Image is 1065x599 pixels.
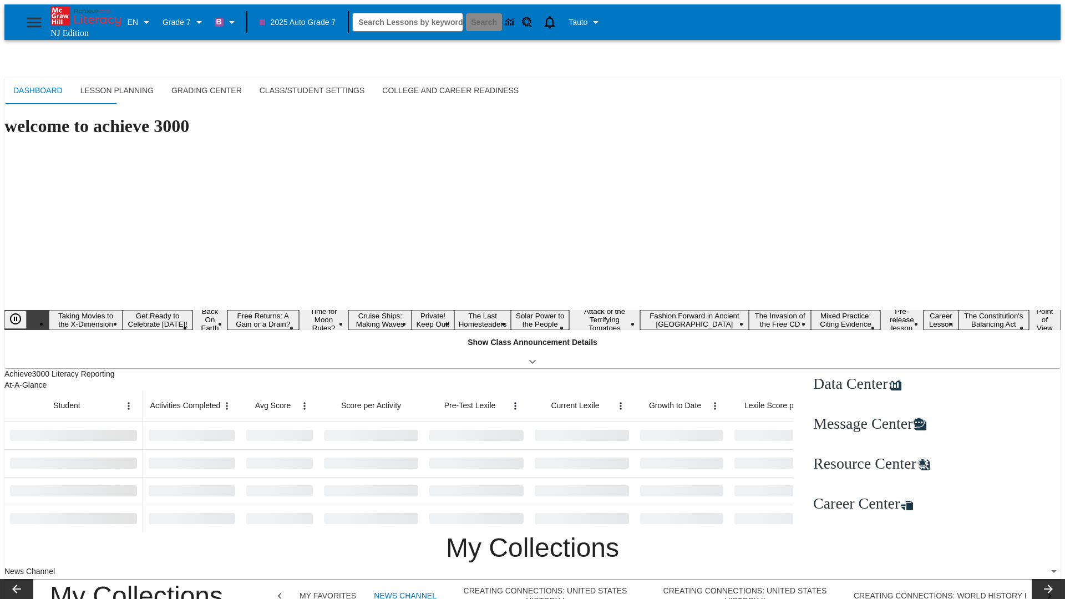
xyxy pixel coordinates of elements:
[50,6,123,38] div: Home
[341,400,401,412] span: Score per Activity
[880,306,924,334] button: Slide 14 Pre-release lesson
[299,306,349,334] button: Slide 5 Time for Moon Rules?
[813,455,916,473] span: Resource Center
[128,17,138,28] span: EN
[143,449,241,477] div: No Data,
[227,310,299,330] button: Slide 4 Free Returns: A Gain or a Drain?
[551,400,599,412] span: Current Lexile
[507,398,524,414] button: Open Menu
[529,505,635,532] div: No Data,
[649,400,701,412] span: Growth to Date
[1032,579,1065,599] button: Lesson carousel, Next
[251,78,374,104] button: Class/Student Settings
[50,6,123,28] a: Home
[241,505,318,532] div: No Data,
[502,14,519,31] a: Data Center
[72,78,163,104] button: Lesson Planning
[123,12,158,32] button: Language: EN, Select a language
[807,488,920,519] a: Career Center
[163,78,251,104] button: Grading Center
[444,400,496,412] span: Pre-Test Lexile
[569,306,640,334] button: Slide 10 Attack of the Terrifying Tomatoes
[348,310,412,330] button: Slide 6 Cruise Ships: Making Waves
[255,400,291,412] span: Avg Score
[4,116,1061,136] h1: welcome to achieve 3000
[564,12,607,32] button: Profile/Settings
[958,310,1029,330] button: Slide 16 The Constitution's Balancing Act
[813,415,913,433] span: Message Center
[454,310,511,330] button: Slide 8 The Last Homesteaders
[529,449,635,477] div: No Data,
[412,310,454,330] button: Slide 7 Private! Keep Out!
[749,310,811,330] button: Slide 12 The Invasion of the Free CD
[353,13,463,31] input: search field
[529,422,635,449] div: No Data,
[807,368,908,399] a: Data Center
[143,477,241,505] div: No Data,
[4,311,27,329] button: Pause
[120,398,137,414] button: Open Menu
[150,400,221,412] span: Activities Completed
[511,310,569,330] button: Slide 9 Solar Power to the People
[53,400,80,412] span: Student
[143,422,241,449] div: No Data,
[4,78,1061,104] div: SubNavbar
[535,8,564,37] a: Notifications
[241,477,318,505] div: No Data,
[192,306,227,334] button: Slide 3 Back On Earth
[163,17,191,28] span: Grade 7
[49,310,123,330] button: Slide 1 Taking Movies to the X-Dimension
[143,505,241,532] div: No Data,
[519,14,535,31] a: Resource Center, Will open in new tab
[813,375,888,393] span: Data Center
[529,477,635,505] div: No Data,
[4,330,1061,368] div: Show Class Announcement Details
[811,310,880,330] button: Slide 13 Mixed Practice: Citing Evidence
[210,12,243,32] button: Boost Class color is purple. Change class color
[813,495,900,512] span: Career Center
[468,337,597,348] p: Show Class Announcement Details
[260,17,336,28] span: 2025 Auto Grade 7
[18,6,50,39] button: Open side menu
[612,398,629,414] button: Open Menu
[219,398,235,414] button: Open Menu
[216,15,222,29] span: B
[4,532,1061,564] h3: My Collections
[373,78,528,104] button: College and Career Readiness
[241,449,318,477] div: No Data,
[158,12,210,32] button: Grade: Grade 7, Select a grade
[1029,306,1061,334] button: Slide 17 Point of View
[4,78,72,104] button: Dashboard
[744,400,824,412] span: Lexile Score per Month
[569,17,587,28] span: Tauto
[640,310,749,330] button: Slide 11 Fashion Forward in Ancient Rome
[924,310,958,330] button: Slide 15 Career Lesson
[4,78,528,104] div: SubNavbar
[807,448,936,479] a: Resource Center, Will open in new tab
[123,310,192,330] button: Slide 2 Get Ready to Celebrate Juneteenth!
[241,422,318,449] div: No Data,
[50,28,89,38] span: NJ Edition
[707,398,723,414] button: Open Menu
[296,398,313,414] button: Open Menu
[4,564,1061,580] div: News Channel
[807,408,933,439] a: Message Center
